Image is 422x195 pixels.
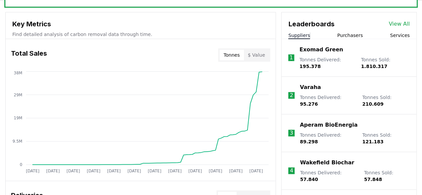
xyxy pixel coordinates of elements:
tspan: [DATE] [229,168,243,173]
tspan: 9.5M [13,139,22,144]
p: Tonnes Sold : [361,56,410,70]
span: 210.609 [362,101,384,107]
p: 1 [290,54,293,62]
tspan: [DATE] [66,168,80,173]
p: 2 [290,91,293,99]
a: Exomad Green [300,46,343,54]
span: 1.810.317 [361,64,387,69]
p: 3 [290,129,293,137]
p: Find detailed analysis of carbon removal data through time. [12,31,269,38]
tspan: 0 [20,162,22,167]
button: $ Value [244,50,269,60]
a: Wakefield Biochar [300,159,354,167]
p: Tonnes Sold : [362,132,410,145]
span: 121.183 [362,139,384,144]
p: Tonnes Delivered : [300,56,354,70]
h3: Key Metrics [12,19,269,29]
a: Varaha [300,83,321,91]
span: 89.298 [300,139,318,144]
tspan: [DATE] [168,168,182,173]
tspan: [DATE] [209,168,223,173]
span: 95.276 [300,101,318,107]
tspan: [DATE] [250,168,263,173]
tspan: [DATE] [107,168,121,173]
p: Tonnes Sold : [362,94,410,107]
tspan: [DATE] [26,168,40,173]
tspan: [DATE] [188,168,202,173]
p: Tonnes Delivered : [300,132,356,145]
tspan: [DATE] [148,168,161,173]
p: Tonnes Sold : [364,169,410,183]
span: 195.378 [300,64,321,69]
p: Tonnes Delivered : [300,169,357,183]
button: Suppliers [288,32,310,39]
tspan: [DATE] [127,168,141,173]
button: Tonnes [220,50,244,60]
tspan: [DATE] [46,168,60,173]
p: 4 [290,167,293,175]
button: Services [390,32,410,39]
tspan: [DATE] [87,168,100,173]
a: View All [389,20,410,28]
span: 57.840 [300,177,318,182]
h3: Total Sales [11,48,47,62]
button: Purchasers [337,32,363,39]
span: 57.848 [364,177,382,182]
tspan: 29M [14,92,22,97]
h3: Leaderboards [288,19,334,29]
a: Aperam BioEnergia [300,121,358,129]
tspan: 19M [14,116,22,120]
tspan: 38M [14,70,22,75]
p: Tonnes Delivered : [300,94,356,107]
